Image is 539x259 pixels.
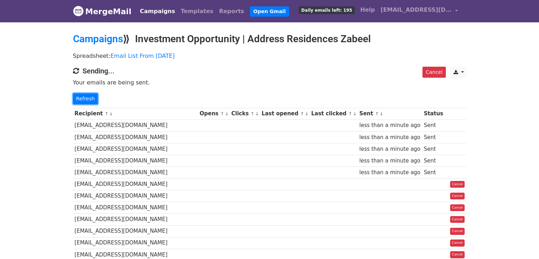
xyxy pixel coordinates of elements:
[296,3,358,17] a: Daily emails left: 195
[450,228,465,235] a: Cancel
[73,190,198,202] td: [EMAIL_ADDRESS][DOMAIN_NAME]
[422,108,445,120] th: Status
[378,3,461,20] a: [EMAIL_ADDRESS][DOMAIN_NAME]
[305,111,309,116] a: ↓
[105,111,108,116] a: ↑
[422,120,445,131] td: Sent
[450,251,465,258] a: Cancel
[359,121,420,129] div: less than a minute ago
[178,4,216,18] a: Templates
[198,108,230,120] th: Opens
[73,6,84,16] img: MergeMail logo
[359,133,420,142] div: less than a minute ago
[73,67,466,75] h4: Sending...
[73,155,198,166] td: [EMAIL_ADDRESS][DOMAIN_NAME]
[358,108,422,120] th: Sent
[73,225,198,237] td: [EMAIL_ADDRESS][DOMAIN_NAME]
[380,111,383,116] a: ↓
[220,111,224,116] a: ↑
[73,214,198,225] td: [EMAIL_ADDRESS][DOMAIN_NAME]
[251,111,254,116] a: ↑
[450,181,465,188] a: Cancel
[137,4,178,18] a: Campaigns
[230,108,260,120] th: Clicks
[299,6,355,14] span: Daily emails left: 195
[422,155,445,166] td: Sent
[422,143,445,155] td: Sent
[375,111,379,116] a: ↑
[73,79,466,86] p: Your emails are being sent.
[353,111,357,116] a: ↓
[309,108,358,120] th: Last clicked
[73,52,466,60] p: Spreadsheet:
[73,131,198,143] td: [EMAIL_ADDRESS][DOMAIN_NAME]
[73,4,131,19] a: MergeMail
[73,108,198,120] th: Recipient
[216,4,247,18] a: Reports
[422,131,445,143] td: Sent
[260,108,309,120] th: Last opened
[450,239,465,247] a: Cancel
[358,3,378,17] a: Help
[73,167,198,178] td: [EMAIL_ADDRESS][DOMAIN_NAME]
[381,6,451,14] span: [EMAIL_ADDRESS][DOMAIN_NAME]
[422,167,445,178] td: Sent
[73,143,198,155] td: [EMAIL_ADDRESS][DOMAIN_NAME]
[73,33,123,45] a: Campaigns
[450,204,465,211] a: Cancel
[348,111,352,116] a: ↑
[73,93,98,104] a: Refresh
[359,145,420,153] div: less than a minute ago
[255,111,259,116] a: ↓
[422,67,445,78] a: Cancel
[225,111,229,116] a: ↓
[250,6,289,17] a: Open Gmail
[359,157,420,165] div: less than a minute ago
[73,33,466,45] h2: ⟫ Investment Opportunity | Address Residences Zabeel
[73,178,198,190] td: [EMAIL_ADDRESS][DOMAIN_NAME]
[450,216,465,223] a: Cancel
[111,53,175,59] a: Email List From [DATE]
[300,111,304,116] a: ↑
[73,202,198,214] td: [EMAIL_ADDRESS][DOMAIN_NAME]
[109,111,113,116] a: ↓
[73,120,198,131] td: [EMAIL_ADDRESS][DOMAIN_NAME]
[73,237,198,249] td: [EMAIL_ADDRESS][DOMAIN_NAME]
[359,169,420,177] div: less than a minute ago
[450,193,465,200] a: Cancel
